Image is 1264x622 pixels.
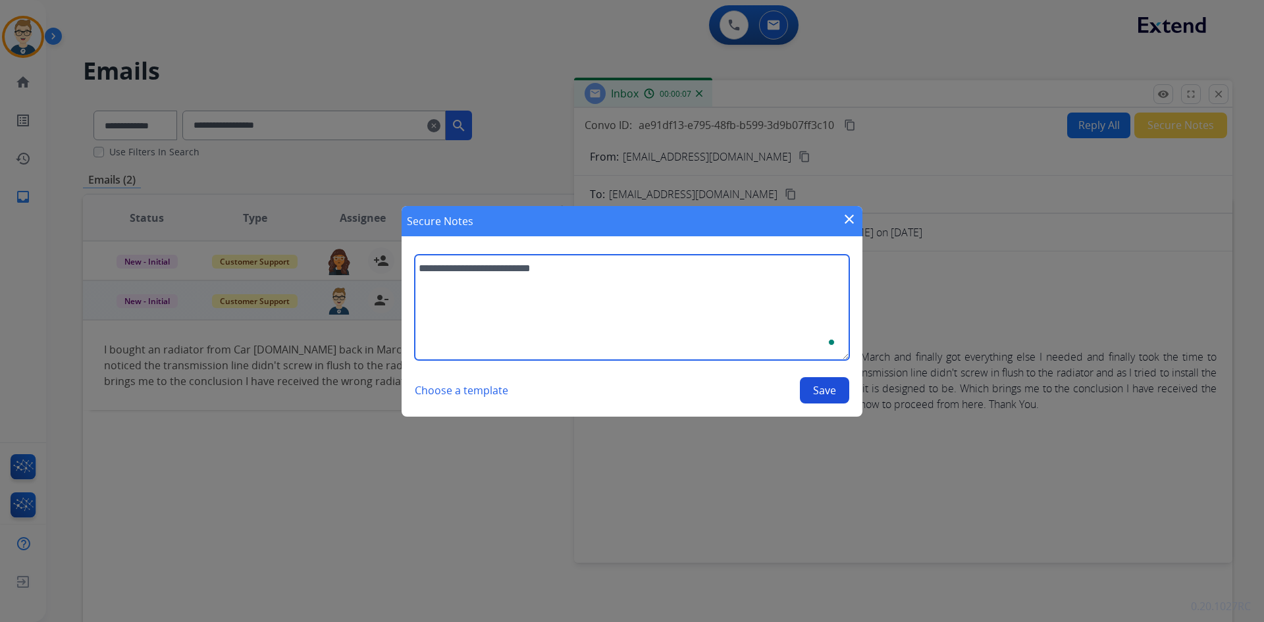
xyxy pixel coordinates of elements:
[800,377,849,403] button: Save
[1191,598,1251,614] p: 0.20.1027RC
[407,213,473,229] h1: Secure Notes
[415,377,508,403] button: Choose a template
[841,211,857,227] mat-icon: close
[415,255,849,360] textarea: To enrich screen reader interactions, please activate Accessibility in Grammarly extension settings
